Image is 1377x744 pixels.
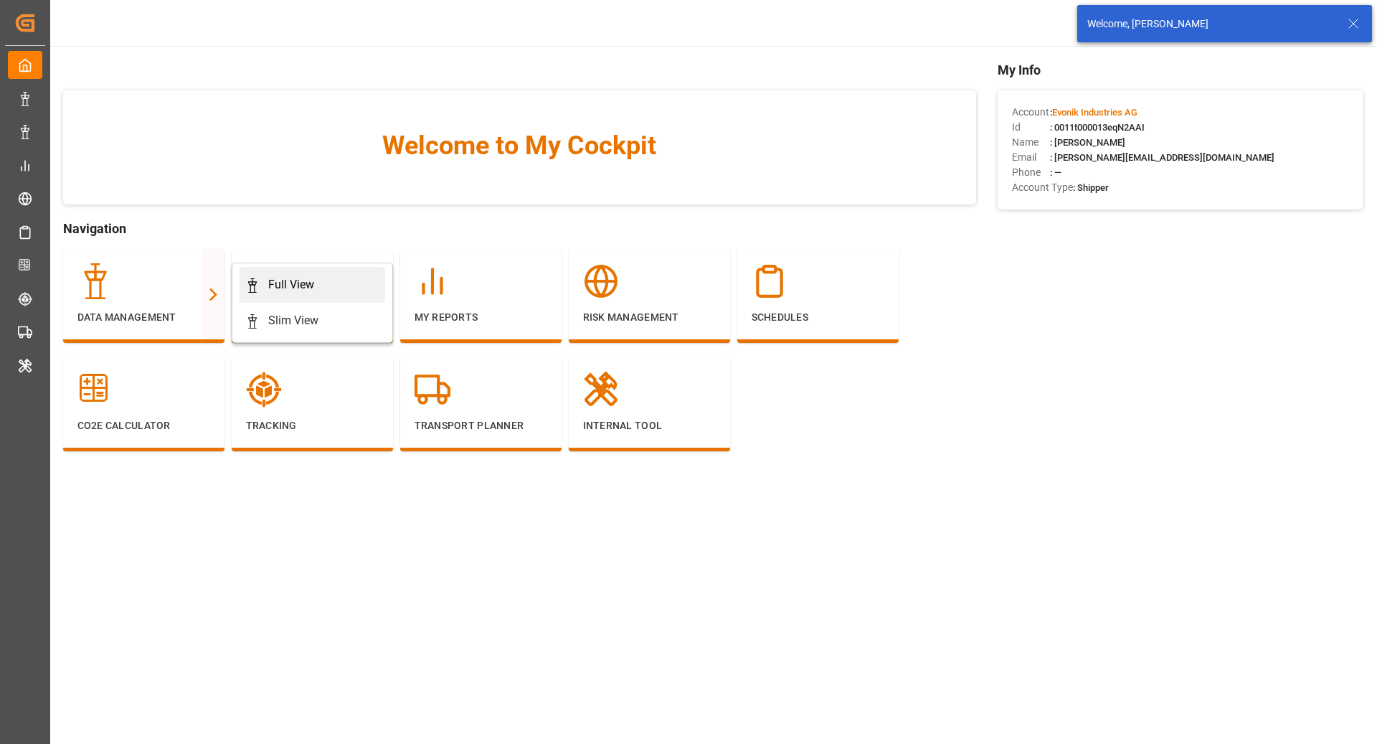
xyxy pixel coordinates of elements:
span: Email [1012,150,1050,165]
span: : 0011t000013eqN2AAI [1050,122,1145,133]
span: Phone [1012,165,1050,180]
span: Name [1012,135,1050,150]
p: Internal Tool [583,418,716,433]
p: Transport Planner [415,418,547,433]
span: Evonik Industries AG [1052,107,1137,118]
span: Welcome to My Cockpit [92,126,947,165]
span: : [PERSON_NAME][EMAIL_ADDRESS][DOMAIN_NAME] [1050,152,1274,163]
p: Data Management [77,310,210,325]
div: Welcome, [PERSON_NAME] [1087,17,1334,32]
span: Account Type [1012,180,1073,195]
a: Full View [240,267,385,303]
span: : — [1050,167,1061,178]
a: Slim View [240,303,385,339]
p: My Reports [415,310,547,325]
span: : [PERSON_NAME] [1050,137,1125,148]
span: Navigation [63,219,976,238]
p: CO2e Calculator [77,418,210,433]
span: Id [1012,120,1050,135]
p: Risk Management [583,310,716,325]
div: Full View [268,276,314,293]
div: Slim View [268,312,318,329]
span: My Info [998,60,1363,80]
p: Tracking [246,418,379,433]
span: : [1050,107,1137,118]
span: : Shipper [1073,182,1109,193]
span: Account [1012,105,1050,120]
p: Schedules [752,310,884,325]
